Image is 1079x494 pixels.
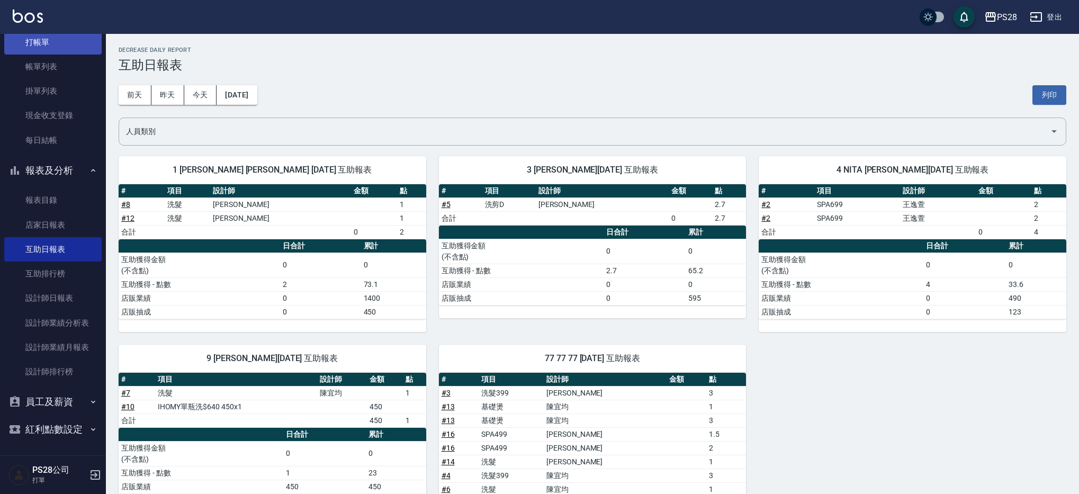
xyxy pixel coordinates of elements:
[544,441,667,455] td: [PERSON_NAME]
[13,10,43,23] img: Logo
[759,184,814,198] th: #
[32,475,86,485] p: 打單
[442,389,451,397] a: #3
[165,211,211,225] td: 洗髮
[997,11,1017,24] div: PS28
[1032,85,1066,105] button: 列印
[210,184,351,198] th: 設計師
[669,184,712,198] th: 金額
[4,311,102,335] a: 設計師業績分析表
[119,225,165,239] td: 合計
[119,277,280,291] td: 互助獲得 - 點數
[442,485,451,493] a: #6
[686,291,746,305] td: 595
[439,277,604,291] td: 店販業績
[479,400,544,414] td: 基礎燙
[686,264,746,277] td: 65.2
[155,400,317,414] td: IHOMY單瓶洗$640 450x1
[155,386,317,400] td: 洗髮
[452,165,734,175] span: 3 [PERSON_NAME][DATE] 互助報表
[366,428,426,442] th: 累計
[759,291,923,305] td: 店販業績
[923,239,1006,253] th: 日合計
[976,225,1031,239] td: 0
[706,455,746,469] td: 1
[367,414,403,427] td: 450
[4,30,102,55] a: 打帳單
[121,200,130,209] a: #8
[544,373,667,387] th: 設計師
[119,58,1066,73] h3: 互助日報表
[280,239,361,253] th: 日合計
[706,427,746,441] td: 1.5
[32,465,86,475] h5: PS28公司
[1006,239,1066,253] th: 累計
[479,469,544,482] td: 洗髮399
[479,414,544,427] td: 基礎燙
[317,373,367,387] th: 設計師
[954,6,975,28] button: save
[544,455,667,469] td: [PERSON_NAME]
[361,291,426,305] td: 1400
[1026,7,1066,27] button: 登出
[1006,277,1066,291] td: 33.6
[119,184,426,239] table: a dense table
[121,214,134,222] a: #12
[686,239,746,264] td: 0
[367,400,403,414] td: 450
[367,373,403,387] th: 金額
[536,197,669,211] td: [PERSON_NAME]
[479,373,544,387] th: 項目
[686,226,746,239] th: 累計
[706,469,746,482] td: 3
[165,197,211,211] td: 洗髮
[351,184,397,198] th: 金額
[121,402,134,411] a: #10
[217,85,257,105] button: [DATE]
[119,373,155,387] th: #
[123,122,1046,141] input: 人員名稱
[1031,184,1066,198] th: 點
[544,386,667,400] td: [PERSON_NAME]
[283,428,366,442] th: 日合計
[4,360,102,384] a: 設計師排行榜
[283,466,366,480] td: 1
[4,157,102,184] button: 報表及分析
[439,264,604,277] td: 互助獲得 - 點數
[1006,305,1066,319] td: 123
[439,184,747,226] table: a dense table
[814,197,900,211] td: SPA699
[900,184,976,198] th: 設計師
[536,184,669,198] th: 設計師
[923,277,1006,291] td: 4
[923,305,1006,319] td: 0
[442,430,455,438] a: #16
[119,291,280,305] td: 店販業績
[366,480,426,493] td: 450
[4,286,102,310] a: 設計師日報表
[604,264,686,277] td: 2.7
[397,184,426,198] th: 點
[4,103,102,128] a: 現金收支登錄
[442,416,455,425] a: #13
[439,226,747,306] table: a dense table
[900,211,976,225] td: 王逸萱
[210,211,351,225] td: [PERSON_NAME]
[712,197,747,211] td: 2.7
[759,225,814,239] td: 合計
[442,402,455,411] a: #13
[482,197,536,211] td: 洗剪D
[482,184,536,198] th: 項目
[706,373,746,387] th: 點
[283,480,366,493] td: 450
[165,184,211,198] th: 項目
[980,6,1021,28] button: PS28
[706,400,746,414] td: 1
[439,291,604,305] td: 店販抽成
[397,225,426,239] td: 2
[4,79,102,103] a: 掛單列表
[151,85,184,105] button: 昨天
[397,211,426,225] td: 1
[403,386,426,400] td: 1
[4,416,102,443] button: 紅利點數設定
